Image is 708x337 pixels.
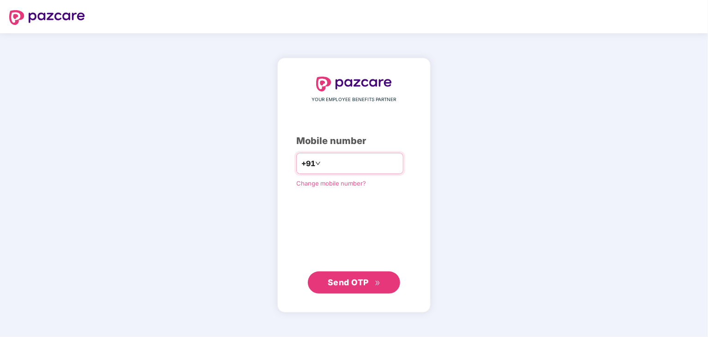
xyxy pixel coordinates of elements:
[328,277,369,287] span: Send OTP
[308,271,400,294] button: Send OTPdouble-right
[312,96,396,103] span: YOUR EMPLOYEE BENEFITS PARTNER
[296,134,412,148] div: Mobile number
[375,280,381,286] span: double-right
[316,77,392,91] img: logo
[315,161,321,166] span: down
[301,158,315,169] span: +91
[296,180,366,187] a: Change mobile number?
[9,10,85,25] img: logo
